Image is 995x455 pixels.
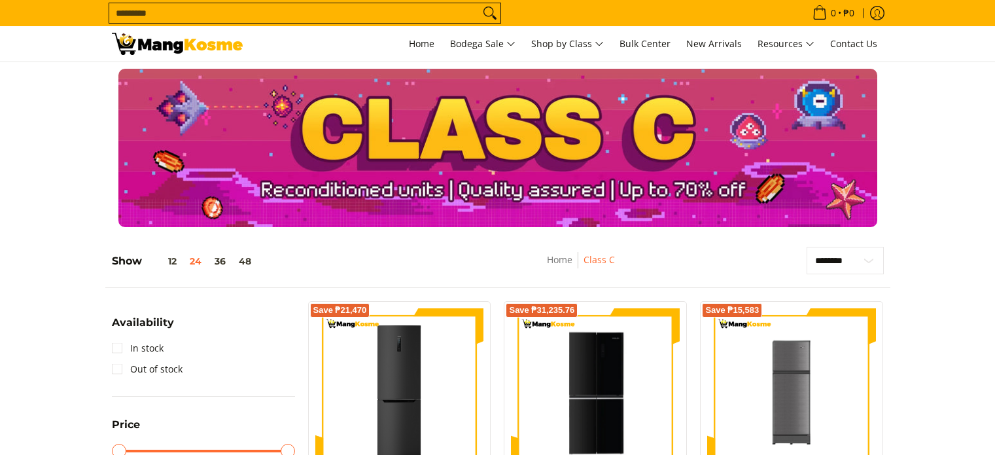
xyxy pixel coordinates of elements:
span: • [809,6,858,20]
a: In stock [112,338,164,359]
a: Out of stock [112,359,183,380]
summary: Open [112,420,140,440]
button: 24 [183,256,208,266]
nav: Main Menu [256,26,884,62]
button: 48 [232,256,258,266]
span: Contact Us [830,37,877,50]
span: Resources [758,36,814,52]
a: Class C [584,253,615,266]
a: Home [402,26,441,62]
h5: Show [112,255,258,268]
span: Save ₱31,235.76 [509,306,574,314]
a: Bulk Center [613,26,677,62]
button: 36 [208,256,232,266]
button: 12 [142,256,183,266]
span: 0 [829,9,838,18]
a: Resources [751,26,821,62]
span: Shop by Class [531,36,604,52]
summary: Open [112,318,174,338]
a: Bodega Sale [444,26,522,62]
span: Save ₱21,470 [313,306,367,314]
a: Home [547,253,572,266]
span: Bulk Center [620,37,671,50]
a: Shop by Class [525,26,610,62]
span: Bodega Sale [450,36,515,52]
span: Home [409,37,434,50]
img: Class C Home &amp; Business Appliances: Up to 70% Off l Mang Kosme [112,33,243,55]
span: ₱0 [841,9,856,18]
a: New Arrivals [680,26,748,62]
a: Contact Us [824,26,884,62]
button: Search [480,3,500,23]
span: Price [112,420,140,430]
span: New Arrivals [686,37,742,50]
span: Save ₱15,583 [705,306,759,314]
span: Availability [112,318,174,328]
nav: Breadcrumbs [466,252,695,282]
